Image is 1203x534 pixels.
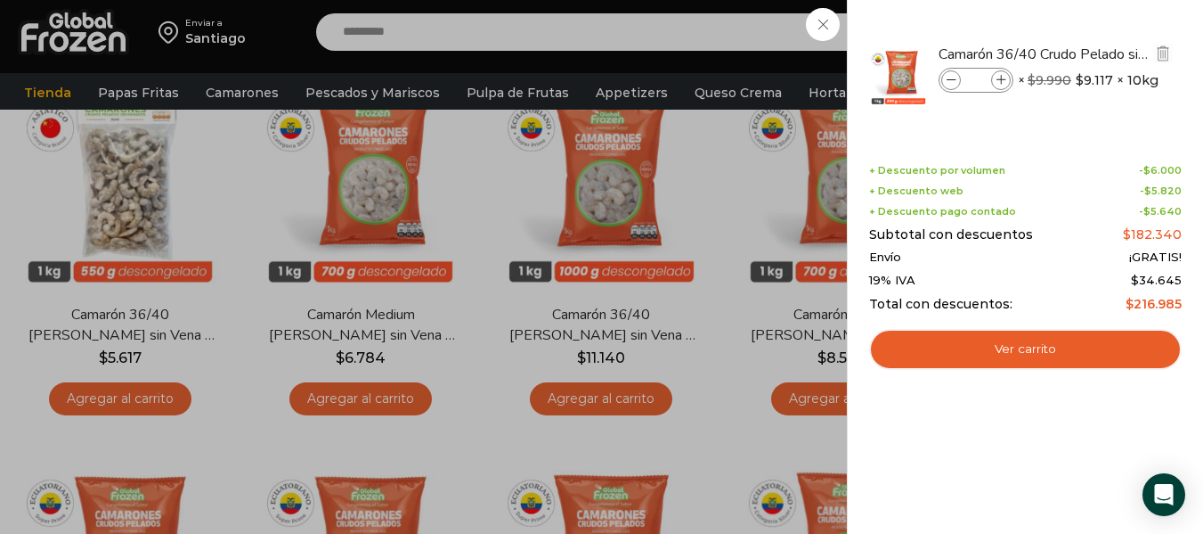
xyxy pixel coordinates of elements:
span: $ [1143,164,1150,177]
bdi: 182.340 [1123,226,1182,242]
bdi: 9.117 [1076,71,1113,89]
span: $ [1131,273,1139,287]
a: Ver carrito [869,329,1182,370]
bdi: 216.985 [1126,296,1182,312]
span: $ [1126,296,1134,312]
bdi: 5.640 [1143,205,1182,218]
span: $ [1144,185,1151,197]
span: - [1140,185,1182,197]
span: + Descuento web [869,185,963,197]
span: + Descuento pago contado [869,206,1016,218]
a: Camarón 36/40 Crudo Pelado sin Vena - Gold - Caja 10 kg [939,45,1150,64]
span: 19% IVA [869,274,915,288]
span: Envío [869,251,901,265]
bdi: 5.820 [1144,185,1182,197]
span: $ [1143,205,1150,218]
span: Total con descuentos: [869,297,1012,312]
bdi: 6.000 [1143,164,1182,177]
span: 34.645 [1131,273,1182,287]
bdi: 9.990 [1028,72,1071,88]
span: $ [1076,71,1084,89]
span: - [1139,165,1182,177]
a: Eliminar Camarón 36/40 Crudo Pelado sin Vena - Gold - Caja 10 kg del carrito [1153,44,1173,66]
span: - [1139,206,1182,218]
span: ¡GRATIS! [1129,251,1182,265]
img: Eliminar Camarón 36/40 Crudo Pelado sin Vena - Gold - Caja 10 kg del carrito [1155,45,1171,62]
span: $ [1028,72,1036,88]
div: Open Intercom Messenger [1142,473,1185,516]
span: $ [1123,226,1131,242]
span: + Descuento por volumen [869,165,1005,177]
input: Product quantity [963,70,989,90]
span: × × 10kg [1018,68,1158,93]
span: Subtotal con descuentos [869,227,1033,242]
